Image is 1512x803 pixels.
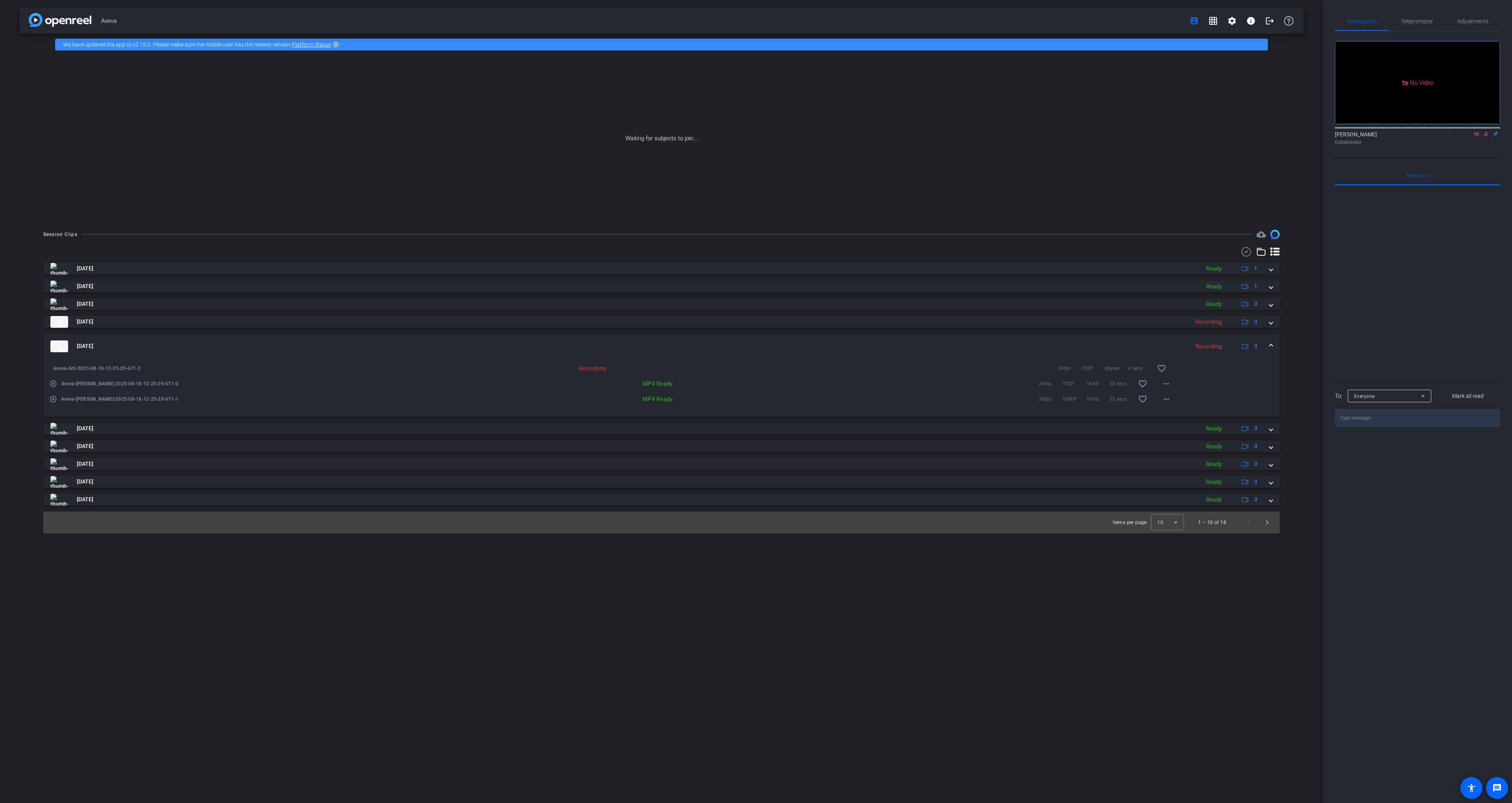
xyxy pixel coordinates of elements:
mat-icon: favorite_border [1138,394,1147,404]
span: Participants [1347,19,1377,24]
button: Next page [1258,513,1277,532]
mat-icon: accessibility [1467,783,1476,793]
mat-expansion-panel-header: thumb-nail[DATE]Ready3 [43,476,1280,488]
span: Aveva-[PERSON_NAME]-2025-08-18-12-25-29-671-1 [61,395,368,403]
mat-icon: account_box [1190,16,1199,26]
div: Ready [1202,442,1226,451]
img: thumb-nail [50,441,68,452]
img: thumb-nail [50,458,68,470]
span: 3 [1254,442,1257,450]
mat-icon: favorite_border [1138,379,1147,388]
span: 24fps [1058,364,1081,372]
mat-icon: favorite_border [1157,364,1166,373]
span: Aveva-[PERSON_NAME]-2025-08-18-12-25-29-671-0 [61,380,368,388]
button: Previous page [1239,513,1258,532]
span: 0 secs [1128,364,1152,372]
span: 35 secs [1110,395,1133,403]
div: To: [1335,392,1342,401]
span: Adjustments [1457,19,1488,24]
span: 24fps [1039,395,1062,403]
button: Mark all read [1436,389,1501,403]
span: 720P [1081,364,1105,372]
span: Destinations for your clips [1256,230,1266,239]
mat-icon: logout [1265,16,1275,26]
mat-icon: more_horiz [1162,394,1171,404]
div: Ready [1202,478,1226,487]
div: Ready [1202,460,1226,469]
img: thumb-nail [50,494,68,506]
span: [DATE] [77,495,93,504]
div: Ready [1202,300,1226,309]
span: 1 [1254,282,1257,290]
div: 1 – 10 of 18 [1198,519,1226,526]
span: Mark all read [1452,392,1484,400]
span: 3 [1254,424,1257,433]
div: Ready [1202,264,1226,273]
span: 10mb [1086,395,1110,403]
span: [DATE] [77,282,93,290]
mat-expansion-panel-header: thumb-nail[DATE]Ready3 [43,494,1280,506]
mat-icon: message [1492,783,1502,793]
mat-expansion-panel-header: thumb-nail[DATE]Recording3 [43,334,1280,359]
mat-icon: cloud_upload [1256,230,1266,239]
img: thumb-nail [50,263,68,275]
mat-icon: play_circle_outline [49,380,57,388]
span: 3 [1254,460,1257,468]
span: 3 [1254,300,1257,308]
div: Ready [1202,282,1226,291]
mat-expansion-panel-header: thumb-nail[DATE]Ready1 [43,281,1280,292]
mat-icon: grid_on [1208,16,1218,26]
span: 720P [1062,380,1086,388]
div: Collaborator [1335,139,1500,146]
div: thumb-nail[DATE]Recording3 [43,359,1280,417]
span: No Video [1410,79,1433,86]
span: 3 [1254,342,1257,350]
mat-expansion-panel-header: thumb-nail[DATE]Ready3 [43,441,1280,452]
a: Platform Status [292,41,331,48]
mat-icon: settings [1227,16,1237,26]
img: Session clips [1270,230,1280,239]
div: We have updated the app to v2.15.0. Please make sure the mobile user has the newest version. [55,39,1268,50]
span: 1 [1254,264,1257,273]
span: 35 secs [1110,380,1133,388]
span: [DATE] [77,460,93,468]
mat-icon: highlight_off [333,41,339,48]
img: thumb-nail [50,281,68,292]
div: Recording [1191,318,1226,327]
span: 3 [1254,318,1257,326]
mat-expansion-panel-header: thumb-nail[DATE]Ready3 [43,423,1280,435]
div: Ready [1202,495,1226,504]
span: Everyone [1354,394,1375,399]
div: MP4 Ready [534,395,676,403]
div: Recording [1191,342,1226,351]
img: thumb-nail [50,316,68,328]
mat-expansion-panel-header: thumb-nail[DATE]Ready1 [43,263,1280,275]
img: thumb-nail [50,476,68,488]
div: [PERSON_NAME] [1335,130,1500,146]
img: thumb-nail [50,340,68,352]
span: Everyone [1406,173,1429,178]
span: [DATE] [77,442,93,450]
span: 3 [1254,478,1257,486]
span: Aveva [101,13,1185,29]
img: thumb-nail [50,298,68,310]
mat-icon: more_horiz [1162,379,1171,388]
span: 3 [1254,495,1257,504]
img: app-logo [29,13,91,27]
mat-expansion-panel-header: thumb-nail[DATE]Ready3 [43,298,1280,310]
span: 24fps [1039,380,1062,388]
span: [DATE] [77,424,93,433]
mat-icon: info [1246,16,1256,26]
img: thumb-nail [50,423,68,435]
span: 18mb [1086,380,1110,388]
span: [DATE] [77,300,93,308]
div: Items per page: [1113,519,1148,526]
span: 1080P [1062,395,1086,403]
div: Session Clips [43,230,78,238]
div: Recording [368,364,610,372]
mat-expansion-panel-header: thumb-nail[DATE]Ready3 [43,458,1280,470]
span: 0bytes [1105,364,1128,372]
span: [DATE] [77,318,93,326]
span: Aveva-Arti-2025-08-18-12-25-29-671-2 [53,364,368,372]
span: Teleprompter [1401,19,1433,24]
